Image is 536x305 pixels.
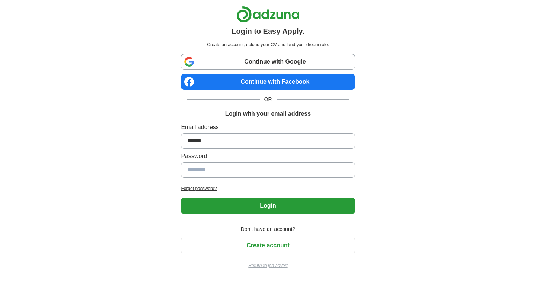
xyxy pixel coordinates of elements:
h1: Login with your email address [225,109,311,118]
button: Create account [181,238,355,253]
a: Return to job advert [181,262,355,269]
a: Create account [181,242,355,248]
img: Adzuna logo [236,6,300,23]
a: Continue with Google [181,54,355,70]
h1: Login to Easy Apply. [232,26,304,37]
button: Login [181,198,355,213]
span: Don't have an account? [236,225,300,233]
label: Password [181,152,355,161]
a: Continue with Facebook [181,74,355,90]
p: Create an account, upload your CV and land your dream role. [182,41,353,48]
label: Email address [181,123,355,132]
span: OR [260,96,277,103]
a: Forgot password? [181,185,355,192]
